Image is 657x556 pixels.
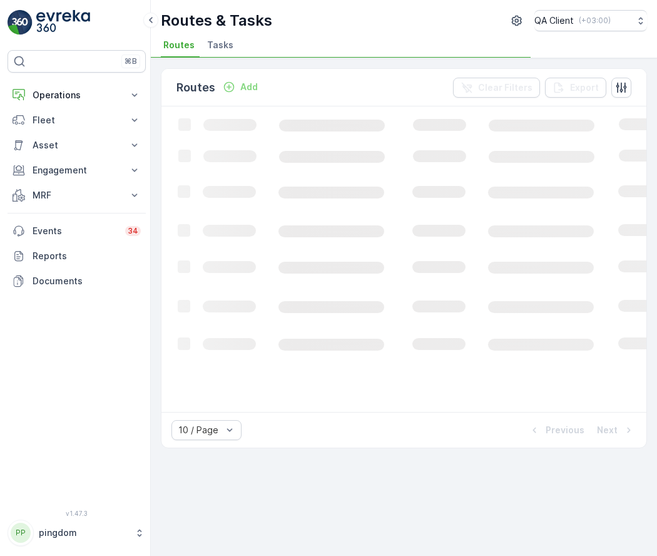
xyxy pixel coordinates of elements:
[8,133,146,158] button: Asset
[39,527,128,539] p: pingdom
[33,189,121,202] p: MRF
[534,10,647,31] button: QA Client(+03:00)
[597,424,618,436] p: Next
[579,16,611,26] p: ( +03:00 )
[453,78,540,98] button: Clear Filters
[534,14,574,27] p: QA Client
[33,139,121,152] p: Asset
[570,81,599,94] p: Export
[8,219,146,244] a: Events34
[8,183,146,208] button: MRF
[8,520,146,546] button: PPpingdom
[36,10,90,35] img: logo_light-DOdMpM7g.png
[33,114,121,126] p: Fleet
[11,523,31,543] div: PP
[125,56,137,66] p: ⌘B
[8,83,146,108] button: Operations
[33,275,141,287] p: Documents
[33,250,141,262] p: Reports
[596,423,636,438] button: Next
[33,225,118,237] p: Events
[478,81,532,94] p: Clear Filters
[8,244,146,269] a: Reports
[8,10,33,35] img: logo
[8,158,146,183] button: Engagement
[545,78,606,98] button: Export
[8,510,146,517] span: v 1.47.3
[546,424,584,436] p: Previous
[163,39,195,51] span: Routes
[33,164,121,177] p: Engagement
[8,269,146,294] a: Documents
[128,226,138,236] p: 34
[33,89,121,101] p: Operations
[218,80,263,95] button: Add
[161,11,272,31] p: Routes & Tasks
[240,81,258,93] p: Add
[8,108,146,133] button: Fleet
[207,39,233,51] span: Tasks
[176,79,215,96] p: Routes
[527,423,586,438] button: Previous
